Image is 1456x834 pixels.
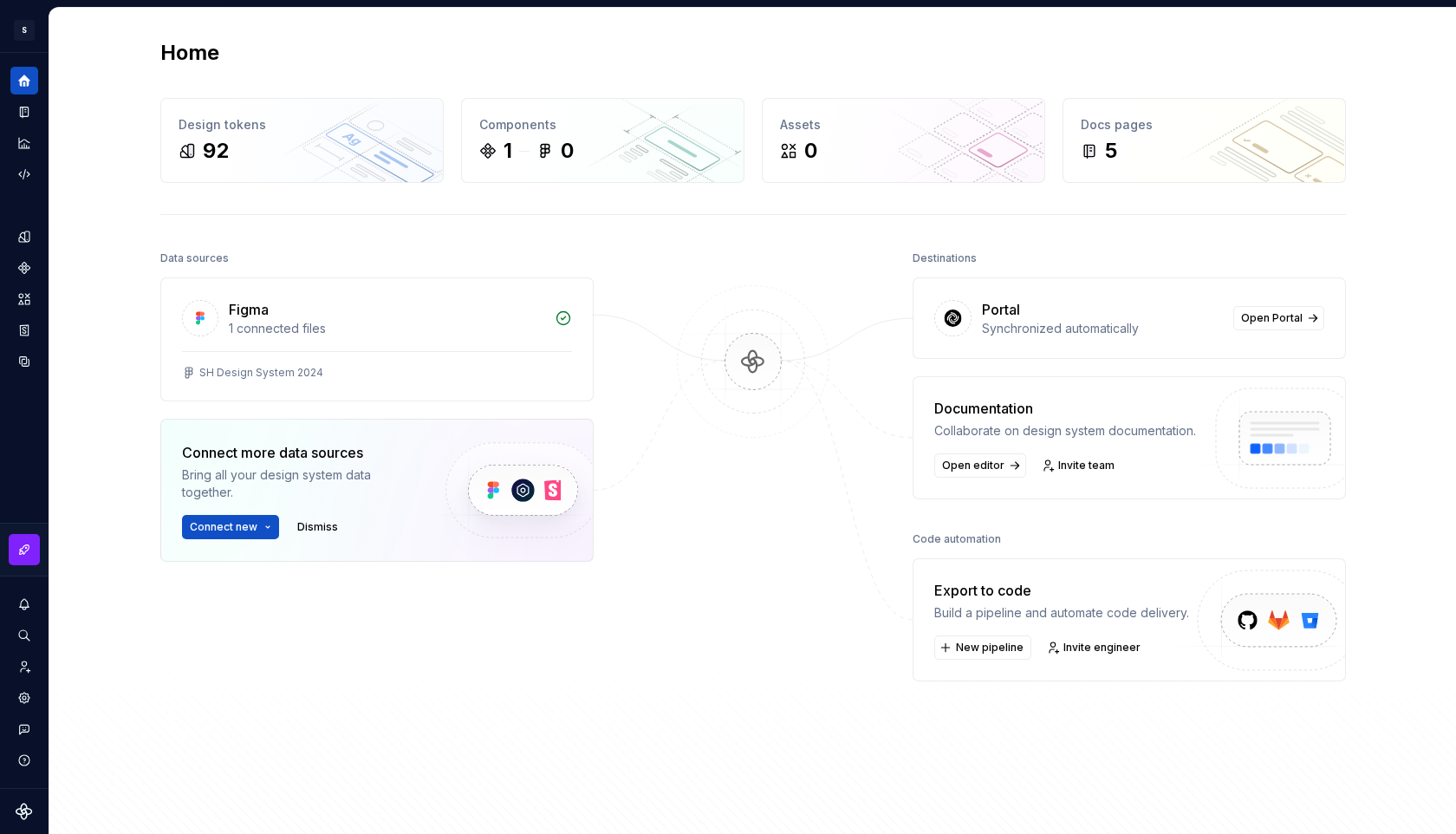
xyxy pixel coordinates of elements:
[479,116,726,134] div: Components
[10,316,38,344] a: Storybook stories
[1058,459,1115,472] span: Invite team
[10,715,38,743] button: Contact support
[913,246,977,270] div: Destinations
[229,320,544,337] div: 1 connected files
[10,348,38,375] a: Data sources
[10,590,38,618] button: Notifications
[10,98,38,126] a: Documentation
[1241,311,1303,325] span: Open Portal
[1233,306,1324,330] a: Open Portal
[1081,116,1328,134] div: Docs pages
[942,459,1004,472] span: Open editor
[934,453,1026,478] a: Open editor
[1063,641,1141,655] span: Invite engineer
[934,422,1196,440] div: Collaborate on design system documentation.
[461,98,744,183] a: Components10
[297,520,338,534] span: Dismiss
[10,254,38,282] a: Components
[934,604,1189,622] div: Build a pipeline and automate code delivery.
[229,299,269,320] div: Figma
[780,116,1027,134] div: Assets
[10,285,38,313] a: Assets
[762,98,1045,183] a: Assets0
[160,98,444,183] a: Design tokens92
[934,580,1189,601] div: Export to code
[10,684,38,712] a: Settings
[14,20,35,41] div: S
[934,398,1196,419] div: Documentation
[934,635,1031,660] button: New pipeline
[956,641,1024,655] span: New pipeline
[10,223,38,251] a: Design tokens
[561,137,574,165] div: 0
[1037,453,1122,478] a: Invite team
[182,515,279,539] button: Connect new
[504,137,512,165] div: 1
[3,11,45,49] button: S
[10,67,38,94] a: Home
[10,129,38,157] a: Analytics
[289,515,346,539] button: Dismiss
[10,653,38,681] a: Invite team
[182,442,416,463] div: Connect more data sources
[160,39,219,67] h2: Home
[182,466,416,501] div: Bring all your design system data together.
[199,366,323,380] div: SH Design System 2024
[203,137,229,165] div: 92
[982,299,1020,320] div: Portal
[160,277,594,401] a: Figma1 connected filesSH Design System 2024
[1063,98,1346,183] a: Docs pages5
[160,246,229,270] div: Data sources
[179,116,426,134] div: Design tokens
[16,803,33,820] svg: Supernova Logo
[1042,635,1148,660] a: Invite engineer
[10,160,38,188] a: Code automation
[10,622,38,649] button: Search ⌘K
[982,320,1223,337] div: Synchronized automatically
[804,137,817,165] div: 0
[1105,137,1117,165] div: 5
[190,520,257,534] span: Connect new
[913,527,1001,551] div: Code automation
